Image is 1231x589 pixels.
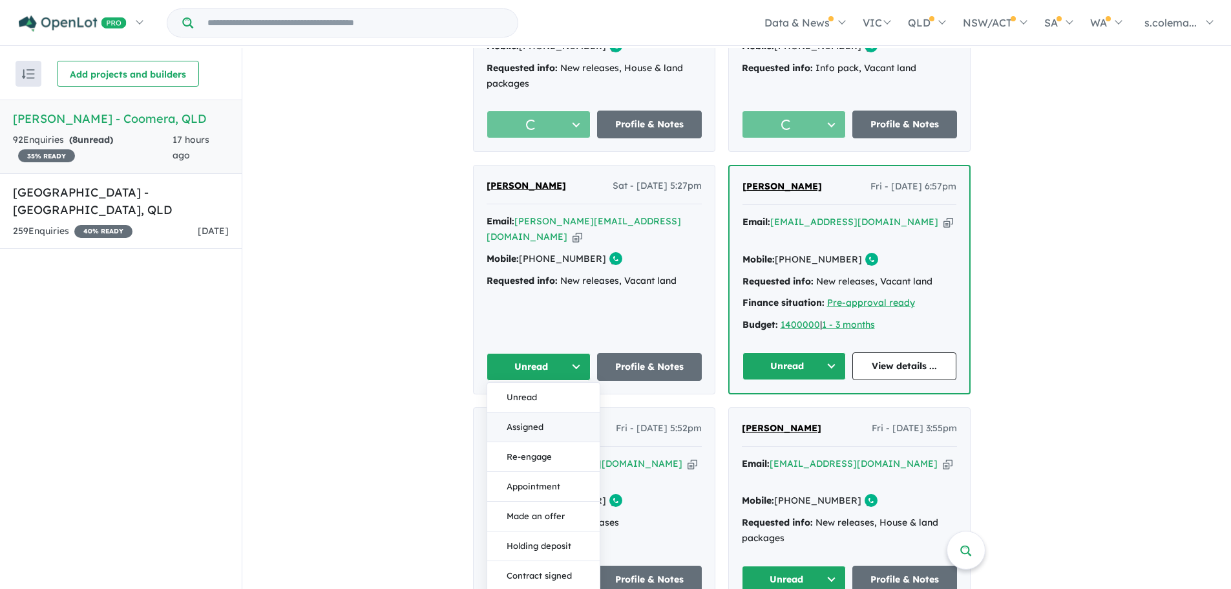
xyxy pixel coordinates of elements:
[487,472,600,502] button: Appointment
[742,421,821,436] a: [PERSON_NAME]
[742,317,956,333] div: |
[487,180,566,191] span: [PERSON_NAME]
[742,179,822,195] a: [PERSON_NAME]
[781,319,820,330] a: 1400000
[742,62,813,74] strong: Requested info:
[742,40,774,52] strong: Mobile:
[1144,16,1197,29] span: s.colema...
[827,297,915,308] a: Pre-approval ready
[742,297,825,308] strong: Finance situation:
[597,111,702,138] a: Profile & Notes
[487,412,600,442] button: Assigned
[487,40,519,52] strong: Mobile:
[774,495,861,506] a: [PHONE_NUMBER]
[519,40,606,52] a: [PHONE_NUMBER]
[69,134,113,145] strong: ( unread)
[770,216,938,228] a: [EMAIL_ADDRESS][DOMAIN_NAME]
[872,421,957,436] span: Fri - [DATE] 3:55pm
[943,215,953,229] button: Copy
[13,184,229,219] h5: [GEOGRAPHIC_DATA] - [GEOGRAPHIC_DATA] , QLD
[943,457,952,471] button: Copy
[742,319,778,330] strong: Budget:
[822,319,875,330] a: 1 - 3 months
[487,253,519,264] strong: Mobile:
[57,61,199,87] button: Add projects and builders
[487,502,600,531] button: Made an offer
[742,515,957,546] div: New releases, House & land packages
[519,495,606,506] a: [PHONE_NUMBER]
[19,16,127,32] img: Openlot PRO Logo White
[742,61,957,76] div: Info pack, Vacant land
[852,352,956,380] a: View details ...
[770,458,938,469] a: [EMAIL_ADDRESS][DOMAIN_NAME]
[742,352,847,380] button: Unread
[74,225,132,238] span: 40 % READY
[198,225,229,237] span: [DATE]
[487,383,600,412] button: Unread
[573,230,582,244] button: Copy
[742,422,821,434] span: [PERSON_NAME]
[487,273,702,289] div: New releases, Vacant land
[742,253,775,265] strong: Mobile:
[487,442,600,472] button: Re-engage
[13,224,132,239] div: 259 Enquir ies
[616,421,702,436] span: Fri - [DATE] 5:52pm
[487,62,558,74] strong: Requested info:
[487,215,681,242] a: [PERSON_NAME][EMAIL_ADDRESS][DOMAIN_NAME]
[775,253,862,265] a: [PHONE_NUMBER]
[519,253,606,264] a: [PHONE_NUMBER]
[613,178,702,194] span: Sat - [DATE] 5:27pm
[514,458,682,469] a: [EMAIL_ADDRESS][DOMAIN_NAME]
[870,179,956,195] span: Fri - [DATE] 6:57pm
[13,133,173,164] div: 92 Enquir ies
[487,275,558,286] strong: Requested info:
[742,517,813,528] strong: Requested info:
[688,457,697,471] button: Copy
[22,69,35,79] img: sort.svg
[742,180,822,192] span: [PERSON_NAME]
[18,149,75,162] span: 35 % READY
[487,61,702,92] div: New releases, House & land packages
[742,274,956,290] div: New releases, Vacant land
[742,495,774,506] strong: Mobile:
[742,458,770,469] strong: Email:
[13,110,229,127] h5: [PERSON_NAME] - Coomera , QLD
[173,134,209,161] span: 17 hours ago
[72,134,78,145] span: 8
[742,275,814,287] strong: Requested info:
[487,531,600,561] button: Holding deposit
[742,216,770,228] strong: Email:
[852,111,957,138] a: Profile & Notes
[196,9,515,37] input: Try estate name, suburb, builder or developer
[597,353,702,381] a: Profile & Notes
[487,215,514,227] strong: Email:
[487,178,566,194] a: [PERSON_NAME]
[487,353,591,381] button: Unread
[774,40,861,52] a: [PHONE_NUMBER]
